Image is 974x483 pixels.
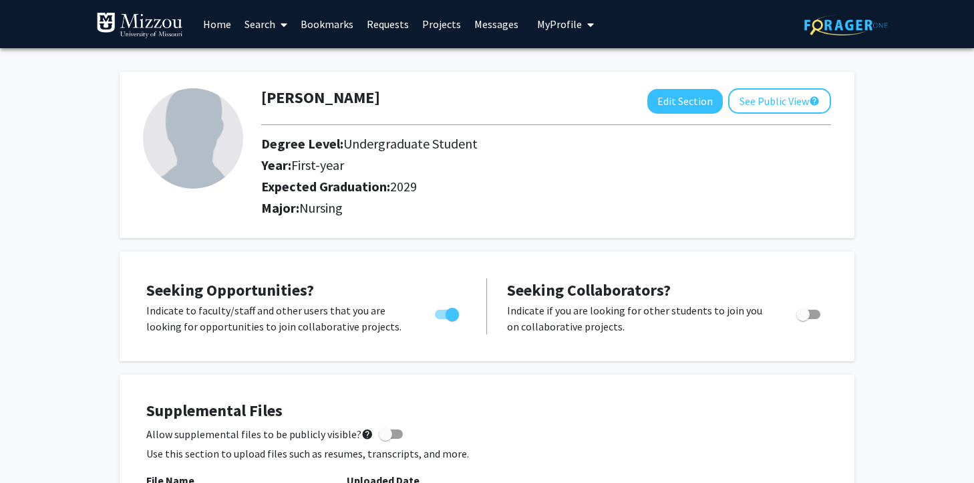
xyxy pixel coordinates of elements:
span: First-year [291,157,344,173]
h2: Major: [261,200,831,216]
span: Seeking Collaborators? [507,280,671,300]
span: Undergraduate Student [343,135,478,152]
h2: Year: [261,157,756,173]
span: Nursing [299,199,343,216]
img: Profile Picture [143,88,243,189]
a: Bookmarks [294,1,360,47]
h4: Supplemental Files [146,401,828,421]
a: Requests [360,1,416,47]
mat-icon: help [809,93,820,109]
mat-icon: help [361,426,373,442]
p: Indicate if you are looking for other students to join you on collaborative projects. [507,302,771,334]
a: Messages [468,1,525,47]
a: Projects [416,1,468,47]
iframe: Chat [10,423,57,473]
div: Toggle [791,302,828,322]
span: Seeking Opportunities? [146,280,314,300]
p: Indicate to faculty/staff and other users that you are looking for opportunities to join collabor... [146,302,410,334]
p: Use this section to upload files such as resumes, transcripts, and more. [146,446,828,462]
span: 2029 [390,178,417,195]
span: Allow supplemental files to be publicly visible? [146,426,373,442]
img: University of Missouri Logo [96,12,183,39]
h2: Degree Level: [261,136,756,152]
button: Edit Section [647,89,723,114]
h1: [PERSON_NAME] [261,88,380,108]
h2: Expected Graduation: [261,179,756,195]
img: ForagerOne Logo [804,15,888,35]
div: Toggle [430,302,466,322]
button: See Public View [728,88,831,114]
a: Search [238,1,294,47]
span: My Profile [537,17,582,31]
a: Home [196,1,238,47]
